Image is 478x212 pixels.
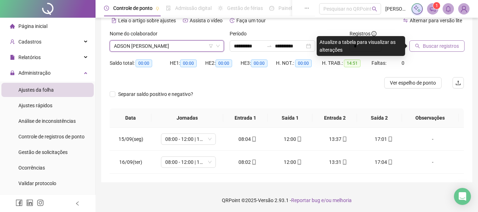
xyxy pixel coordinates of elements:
span: youtube [183,18,188,23]
span: Controle de registros de ponto [18,134,85,139]
span: 00:00 [251,59,267,67]
span: Ajustes rápidos [18,103,52,108]
span: 00:00 [295,59,312,67]
span: pushpin [155,6,160,11]
div: Open Intercom Messenger [454,188,471,205]
span: user-add [10,39,15,44]
span: mobile [341,160,347,165]
span: ADSON LUCAS MESCOUTO VIEIRA DA SILVA [114,41,220,51]
th: Entrada 2 [312,108,357,128]
span: Separar saldo positivo e negativo? [115,90,196,98]
span: upload [455,80,461,86]
div: - [412,135,454,143]
span: mobile [387,160,393,165]
span: down [216,44,220,48]
span: Reportar bug e/ou melhoria [291,197,352,203]
span: 00:00 [180,59,197,67]
span: Leia o artigo sobre ajustes [118,18,176,23]
div: 13:37 [321,135,355,143]
div: - [412,158,454,166]
span: file [10,55,15,60]
sup: 1 [433,2,440,9]
span: ellipsis [304,6,309,11]
span: notification [430,6,436,12]
span: 1 [436,3,438,8]
th: Saída 2 [357,108,402,128]
span: Administração [18,70,51,76]
span: Assista o vídeo [190,18,223,23]
span: home [10,24,15,29]
span: 00:00 [136,59,152,67]
span: info-circle [372,31,376,36]
span: Ocorrências [18,165,45,171]
span: Buscar registros [423,42,459,50]
span: Registros [350,30,376,38]
label: Nome do colaborador [110,30,162,38]
th: Entrada 1 [223,108,268,128]
span: Painel do DP [278,5,306,11]
span: swap-right [266,43,272,49]
div: 12:00 [276,158,310,166]
div: 13:31 [321,158,355,166]
span: mobile [341,137,347,142]
span: 15/09(seg) [119,136,143,142]
div: H. NOT.: [276,59,322,67]
span: instagram [37,199,44,206]
span: lock [10,70,15,75]
span: 14:51 [344,59,361,67]
div: HE 3: [241,59,276,67]
span: sun [218,6,223,11]
div: HE 1: [170,59,205,67]
span: 16/09(ter) [119,159,142,165]
span: Página inicial [18,23,47,29]
label: Período [230,30,251,38]
span: 0 [402,60,404,66]
span: Gestão de solicitações [18,149,68,155]
span: Ver espelho de ponto [390,79,436,87]
div: 12:00 [276,135,310,143]
div: Saldo total: [110,59,170,67]
span: clock-circle [104,6,109,11]
span: file-text [111,18,116,23]
div: 17:04 [367,158,401,166]
div: 08:02 [231,158,265,166]
th: Observações [402,108,459,128]
div: 08:04 [231,135,265,143]
span: Relatórios [18,55,41,60]
div: HE 2: [205,59,241,67]
span: file-done [166,6,171,11]
span: mobile [296,160,302,165]
img: 57537 [459,4,469,14]
span: history [230,18,235,23]
span: Alternar para versão lite [410,18,462,23]
button: Buscar registros [409,40,465,52]
span: 00:00 [215,59,232,67]
th: Saída 1 [268,108,312,128]
span: Faltas: [372,60,387,66]
span: swap [403,18,408,23]
span: facebook [16,199,23,206]
span: Gestão de férias [227,5,263,11]
span: Faça um tour [236,18,266,23]
span: linkedin [26,199,33,206]
span: Controle de ponto [113,5,152,11]
span: search [372,6,377,12]
th: Data [110,108,151,128]
th: Jornadas [151,108,223,128]
span: Análise de inconsistências [18,118,76,124]
div: 17:01 [367,135,401,143]
span: Validar protocolo [18,181,56,186]
span: filter [209,44,213,48]
div: Atualize a tabela para visualizar as alterações [317,36,405,56]
span: 08:00 - 12:00 | 13:30 - 17:00 [165,134,212,144]
span: Observações [408,114,453,122]
span: to [266,43,272,49]
span: dashboard [269,6,274,11]
span: Ajustes da folha [18,87,54,93]
span: mobile [251,160,257,165]
span: bell [445,6,451,12]
span: mobile [296,137,302,142]
span: [PERSON_NAME] [385,5,407,13]
span: 08:00 - 12:00 | 13:30 - 17:00 [165,157,212,167]
button: Ver espelho de ponto [384,77,442,88]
